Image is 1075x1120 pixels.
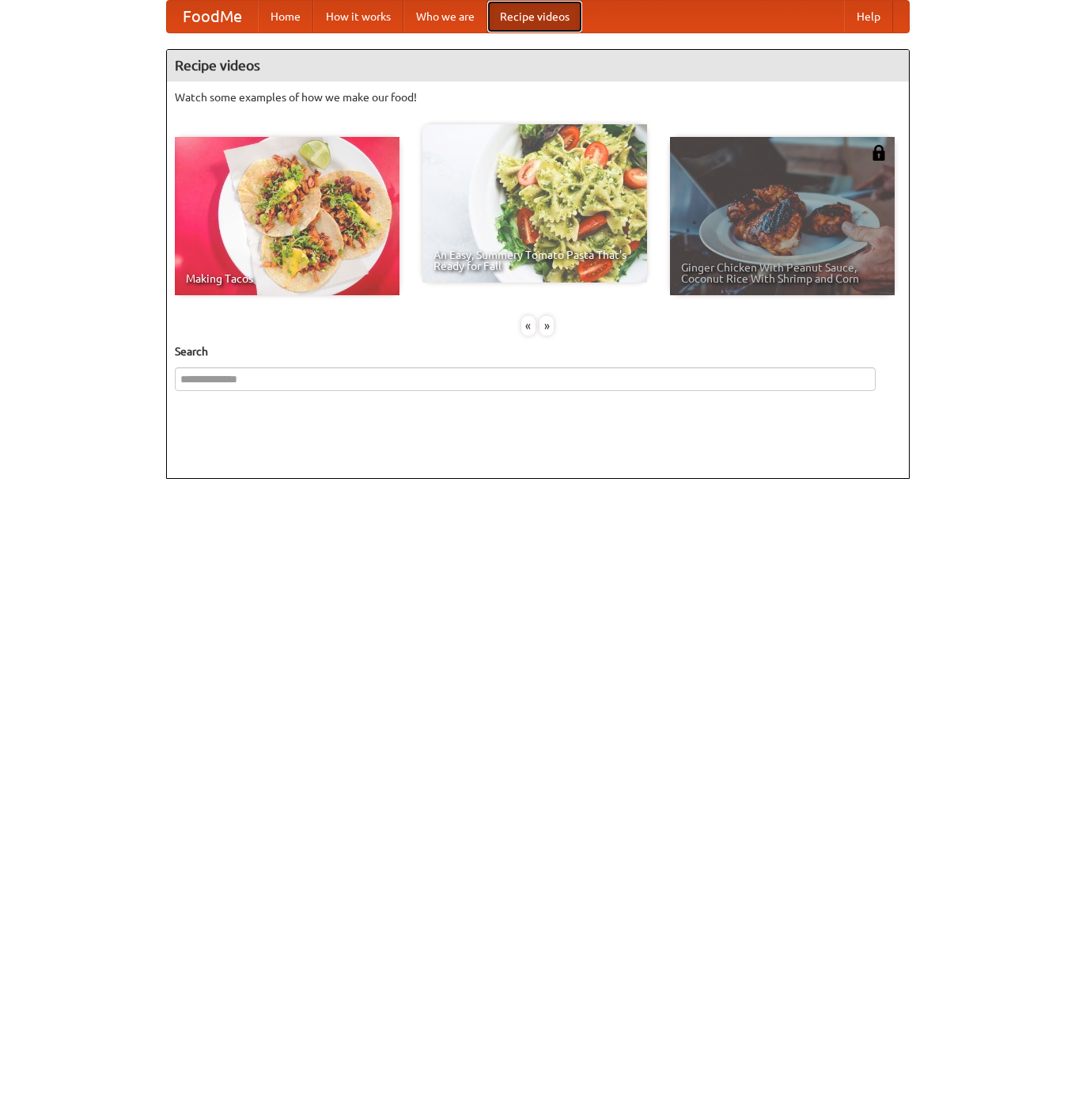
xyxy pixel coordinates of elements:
a: Help [844,1,893,32]
div: » [539,316,554,336]
a: An Easy, Summery Tomato Pasta That's Ready for Fall [422,124,647,283]
span: An Easy, Summery Tomato Pasta That's Ready for Fall [433,249,636,271]
a: Recipe videos [487,1,582,32]
a: Making Tacos [175,137,399,295]
h4: Recipe videos [167,50,909,82]
p: Watch some examples of how we make our food! [175,89,901,105]
img: 483408.png [871,145,887,161]
span: Making Tacos [186,273,388,284]
h5: Search [175,344,901,359]
a: Home [258,1,313,32]
a: FoodMe [167,1,258,32]
a: How it works [313,1,403,32]
a: Who we are [403,1,487,32]
div: « [521,316,536,336]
